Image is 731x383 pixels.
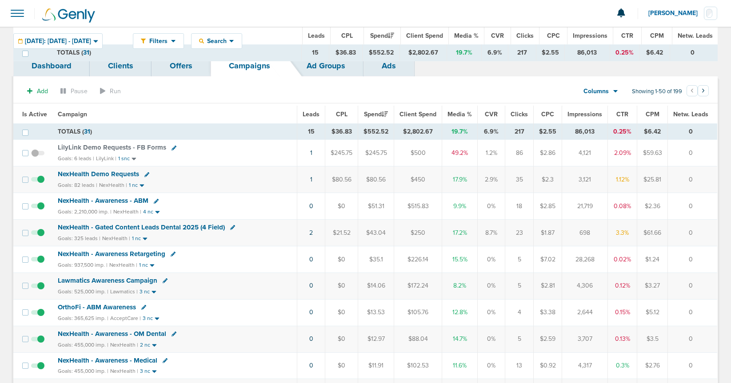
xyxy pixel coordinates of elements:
td: 3.3% [608,220,637,246]
span: Spend [370,32,394,39]
td: $36.83 [329,45,363,61]
button: Go to next page [698,85,709,96]
span: CPM [650,32,664,39]
td: $0.92 [534,352,562,379]
span: [PERSON_NAME] [648,10,704,16]
small: NexHealth | [102,235,130,241]
td: 8.7% [478,220,505,246]
small: AcceptCare | [110,315,141,321]
small: NexHealth | [109,262,137,268]
td: 2,644 [562,299,608,326]
td: 12.8% [442,299,478,326]
span: CPC [541,111,554,118]
span: Campaign [58,32,87,39]
td: 0 [668,140,718,166]
span: Campaign [58,111,87,118]
td: 15 [301,45,329,61]
td: $88.04 [394,326,442,352]
td: $61.66 [637,220,668,246]
td: $245.75 [325,140,358,166]
td: $35.1 [358,246,394,272]
td: 0.13% [608,326,637,352]
td: 4,306 [562,272,608,299]
small: NexHealth | [110,368,138,374]
td: 6.9% [482,45,508,61]
small: Lawmatics | [110,288,138,295]
td: $515.83 [394,193,442,220]
td: 0 [668,299,718,326]
ul: Pagination [687,87,709,97]
td: 0.15% [608,299,637,326]
td: 3,121 [562,166,608,193]
small: Goals: 525,000 imp. | [58,288,108,295]
span: Spend [364,111,388,118]
td: 0 [668,246,718,272]
td: 4,317 [562,352,608,379]
td: $2,802.67 [399,45,447,61]
td: $172.24 [394,272,442,299]
td: $1.87 [534,220,562,246]
small: Goals: 455,000 imp. | [58,342,108,348]
span: Client Spend [399,111,436,118]
td: 0.08% [608,193,637,220]
span: NexHealth - Awareness - Medical [58,356,157,364]
td: $36.83 [325,123,358,140]
span: Filters [146,37,171,45]
span: NexHealth Demo Requests [58,170,139,178]
span: Clicks [516,32,534,39]
td: 0.3% [608,352,637,379]
span: Media % [454,32,479,39]
td: $226.14 [394,246,442,272]
td: $3.38 [534,299,562,326]
td: $0 [325,326,358,352]
span: Clicks [511,111,528,118]
td: 0% [478,352,505,379]
td: $0 [325,299,358,326]
span: CTR [621,32,633,39]
td: $250 [394,220,442,246]
td: $2.36 [637,193,668,220]
td: 5 [505,326,534,352]
span: CVR [491,32,504,39]
a: 2 [309,229,313,237]
td: 0.25% [610,45,639,61]
td: 28,268 [562,246,608,272]
td: $80.56 [325,166,358,193]
small: Goals: 325 leads | [58,235,100,242]
td: 17.2% [442,220,478,246]
td: $2.86 [534,140,562,166]
td: $43.04 [358,220,394,246]
td: 0 [668,352,718,379]
td: $1.24 [637,246,668,272]
td: 19.7% [447,45,482,61]
a: 0 [309,256,313,263]
td: $2.59 [534,326,562,352]
td: $21.52 [325,220,358,246]
td: 4 [505,299,534,326]
td: 18 [505,193,534,220]
td: TOTALS ( ) [52,123,297,140]
td: 0 [668,123,718,140]
td: 1.2% [478,140,505,166]
td: $7.02 [534,246,562,272]
span: CTR [616,111,628,118]
td: 0 [668,326,718,352]
td: $2.76 [637,352,668,379]
td: $51.31 [358,193,394,220]
td: 0% [478,299,505,326]
td: 19.7% [442,123,478,140]
td: 217 [505,123,534,140]
td: $102.53 [394,352,442,379]
td: 0.12% [608,272,637,299]
small: Goals: 455,000 imp. | [58,368,108,375]
span: Search [204,37,229,45]
span: Netw. Leads [673,111,708,118]
span: NexHealth - Gated Content Leads Dental 2025 (4 Field) [58,223,225,231]
td: 0% [478,246,505,272]
td: $13.53 [358,299,394,326]
td: 17.9% [442,166,478,193]
a: Offers [152,55,211,76]
span: Add [37,87,48,95]
td: 21,719 [562,193,608,220]
td: 86,013 [562,123,608,140]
